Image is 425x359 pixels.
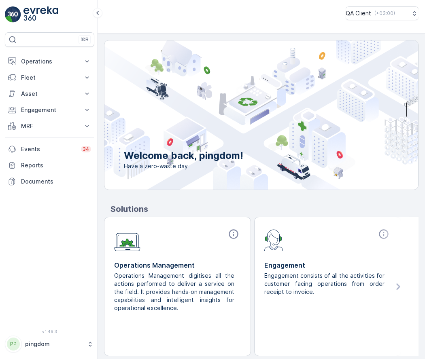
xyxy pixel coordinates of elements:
[5,336,94,353] button: PPpingdom
[124,162,243,170] span: Have a zero-waste day
[264,228,283,251] img: module-icon
[25,340,83,348] p: pingdom
[5,86,94,102] button: Asset
[23,6,58,23] img: logo_light-DOdMpM7g.png
[5,173,94,190] a: Documents
[21,122,78,130] p: MRF
[346,6,419,20] button: QA Client(+03:00)
[264,260,391,270] p: Engagement
[346,9,371,17] p: QA Client
[81,36,89,43] p: ⌘B
[110,203,419,215] p: Solutions
[21,161,91,169] p: Reports
[114,272,234,312] p: Operations Management digitises all the actions performed to deliver a service on the field. It p...
[5,329,94,334] span: v 1.49.3
[83,146,89,152] p: 34
[21,145,76,153] p: Events
[7,338,20,351] div: PP
[21,74,78,82] p: Fleet
[5,6,21,23] img: logo
[5,118,94,134] button: MRF
[5,157,94,173] a: Reports
[114,260,241,270] p: Operations Management
[21,177,91,186] p: Documents
[5,53,94,70] button: Operations
[5,141,94,157] a: Events34
[114,228,140,251] img: module-icon
[21,106,78,114] p: Engagement
[264,272,385,296] p: Engagement consists of all the activities for customer facing operations from order receipt to in...
[68,40,418,190] img: city illustration
[5,70,94,86] button: Fleet
[21,57,78,65] p: Operations
[21,90,78,98] p: Asset
[374,10,395,17] p: ( +03:00 )
[5,102,94,118] button: Engagement
[124,149,243,162] p: Welcome back, pingdom!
